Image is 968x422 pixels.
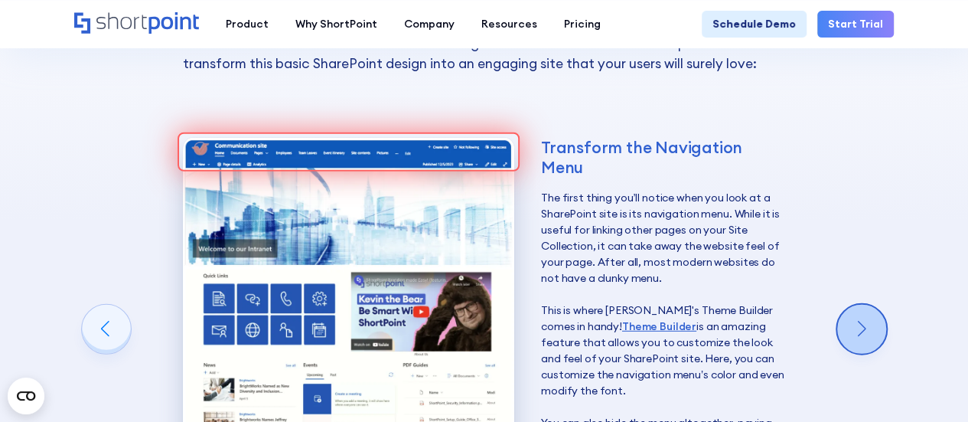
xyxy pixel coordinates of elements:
a: Product [212,11,282,38]
a: Resources [468,11,550,38]
div: Why ShortPoint [295,16,377,32]
a: Why ShortPoint [282,11,390,38]
button: Open CMP widget [8,378,44,414]
div: Transform the Navigation Menu [541,138,785,176]
div: Next slide [837,305,886,354]
a: Start Trial [817,11,894,38]
a: Theme Builder [622,319,696,333]
a: Schedule Demo [702,11,807,38]
div: Previous slide [82,305,131,354]
a: Company [390,11,468,38]
div: Product [226,16,269,32]
a: Pricing [550,11,614,38]
div: Pricing [564,16,601,32]
iframe: Chat Widget [891,348,968,422]
div: Company [404,16,455,32]
div: Resources [481,16,537,32]
a: Home [74,12,199,35]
